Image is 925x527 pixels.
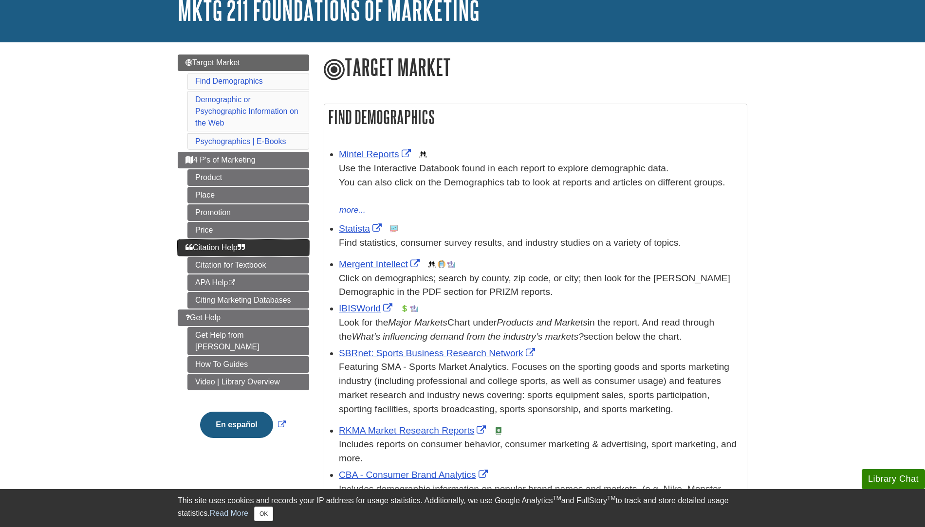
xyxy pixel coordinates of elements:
[428,260,436,268] img: Demographics
[185,156,256,164] span: 4 P's of Marketing
[195,137,286,145] a: Psychographics | E-Books
[339,259,422,269] a: Link opens in new window
[187,274,309,291] a: APA Help
[185,243,245,252] span: Citation Help
[607,495,615,502] sup: TM
[195,77,263,85] a: Find Demographics
[178,152,309,168] a: 4 P's of Marketing
[187,204,309,221] a: Promotion
[862,469,925,489] button: Library Chat
[198,420,288,429] a: Link opens in new window
[339,149,413,159] a: Link opens in new window
[187,257,309,273] a: Citation for Textbook
[339,272,742,300] div: Click on demographics; search by county, zip code, or city; then look for the [PERSON_NAME] Demog...
[178,55,309,454] div: Guide Page Menu
[185,58,240,67] span: Target Market
[324,104,747,130] h2: Find Demographics
[390,225,398,233] img: Statistics
[178,309,309,326] a: Get Help
[339,303,395,313] a: Link opens in new window
[401,305,408,312] img: Financial Report
[410,305,418,312] img: Industry Report
[553,495,561,502] sup: TM
[178,495,747,521] div: This site uses cookies and records your IP address for usage statistics. Additionally, we use Goo...
[339,425,488,436] a: Link opens in new window
[195,95,298,127] a: Demographic or Psychographic Information on the Web
[210,509,248,517] a: Read More
[339,437,742,466] div: Includes reports on consumer behavior, consumer marketing & advertising, sport marketing, and more.
[254,507,273,521] button: Close
[339,482,742,510] div: Includes demographic information on popular brand names and markets. (e.g. Nike, Monster, Red Bul...
[187,292,309,309] a: Citing Marketing Databases
[339,470,490,480] a: Link opens in new window
[352,331,584,342] i: What’s influencing demand from the industry’s markets?
[339,223,384,234] a: Link opens in new window
[388,317,447,327] i: Major Markets
[187,169,309,186] a: Product
[339,316,742,344] div: Look for the Chart under in the report. And read through the section below the chart.
[438,260,445,268] img: Company Information
[495,427,502,435] img: e-Book
[185,313,221,322] span: Get Help
[187,327,309,355] a: Get Help from [PERSON_NAME]
[339,162,742,203] div: Use the Interactive Databook found in each report to explore demographic data. You can also click...
[497,317,588,327] i: Products and Markets
[339,236,742,250] p: Find statistics, consumer survey results, and industry studies on a variety of topics.
[178,239,309,256] a: Citation Help
[187,222,309,238] a: Price
[419,150,427,158] img: Demographics
[187,374,309,390] a: Video | Library Overview
[200,412,273,438] button: En español
[447,260,455,268] img: Industry Report
[178,55,309,71] a: Target Market
[187,187,309,203] a: Place
[339,203,366,217] button: more...
[339,360,742,416] p: Featuring SMA - Sports Market Analytics. Focuses on the sporting goods and sports marketing indus...
[187,356,309,373] a: How To Guides
[324,55,747,82] h1: Target Market
[339,348,537,358] a: Link opens in new window
[228,280,236,286] i: This link opens in a new window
